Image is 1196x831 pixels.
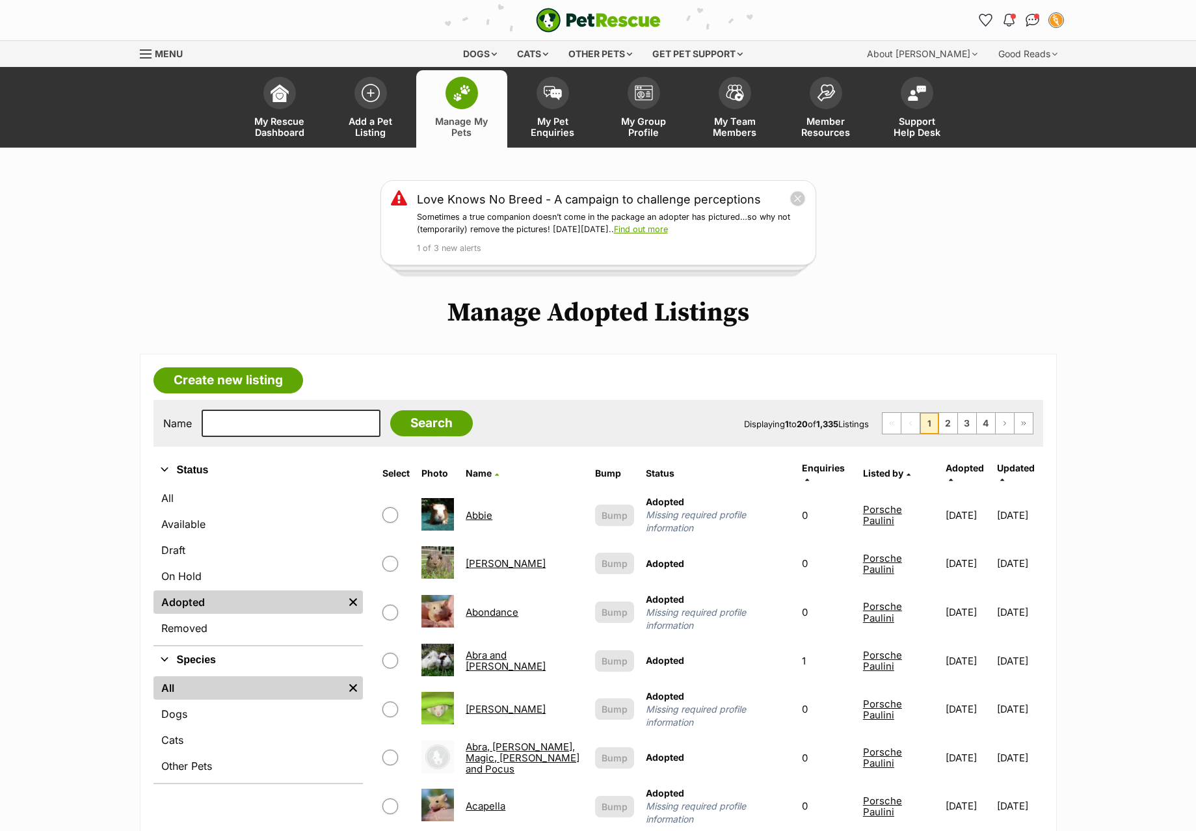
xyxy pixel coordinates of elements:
[1046,10,1067,31] button: My account
[744,419,869,429] span: Displaying to of Listings
[343,590,363,614] a: Remove filter
[602,800,628,813] span: Bump
[635,85,653,101] img: group-profile-icon-3fa3cf56718a62981997c0bc7e787c4b2cf8bcc04b72c1350f741eb67cf2f40e.svg
[595,698,634,720] button: Bump
[646,703,790,729] span: Missing required profile information
[939,413,957,434] a: Page 2
[544,86,562,100] img: pet-enquiries-icon-7e3ad2cf08bfb03b45e93fb7055b45f3efa6380592205ae92323e6603595dc1f.svg
[1015,413,1033,434] a: Last page
[250,116,309,138] span: My Rescue Dashboard
[377,458,415,489] th: Select
[155,48,183,59] span: Menu
[863,600,902,624] a: Porsche Paulini
[882,412,1033,434] nav: Pagination
[780,70,871,148] a: Member Resources
[863,746,902,769] a: Porsche Paulini
[940,588,996,637] td: [DATE]
[908,85,926,101] img: help-desk-icon-fdf02630f3aa405de69fd3d07c3f3aa587a6932b1a1747fa1d2bba05be0121f9.svg
[421,595,454,627] img: Abondance
[390,410,473,436] input: Search
[271,84,289,102] img: dashboard-icon-eb2f2d2d3e046f16d808141f083e7271f6b2e854fb5c12c21221c1fb7104beca.svg
[536,8,661,33] img: logo-e224e6f780fb5917bec1dbf3a21bbac754714ae5b6737aabdf751b685950b380.svg
[797,419,808,429] strong: 20
[536,8,661,33] a: PetRescue
[153,616,364,640] a: Removed
[417,243,806,255] p: 1 of 3 new alerts
[421,789,454,821] img: Acapella
[858,41,987,67] div: About [PERSON_NAME]
[614,224,668,234] a: Find out more
[797,782,857,831] td: 0
[706,116,764,138] span: My Team Members
[797,541,857,586] td: 0
[1022,10,1043,31] a: Conversations
[901,413,920,434] span: Previous page
[1026,14,1039,27] img: chat-41dd97257d64d25036548639549fe6c8038ab92f7586957e7f3b1b290dea8141.svg
[797,639,857,683] td: 1
[1050,14,1063,27] img: Porsche Paulini profile pic
[863,795,902,818] a: Porsche Paulini
[602,508,628,522] span: Bump
[602,751,628,765] span: Bump
[343,676,363,700] a: Remove filter
[871,70,963,148] a: Support Help Desk
[643,41,752,67] div: Get pet support
[940,490,996,540] td: [DATE]
[940,639,996,683] td: [DATE]
[595,650,634,672] button: Bump
[797,116,855,138] span: Member Resources
[602,605,628,619] span: Bump
[997,588,1041,637] td: [DATE]
[234,70,325,148] a: My Rescue Dashboard
[466,649,546,672] a: Abra and [PERSON_NAME]
[595,747,634,769] button: Bump
[946,462,984,484] a: Adopted
[421,644,454,676] img: Abra and Kadabra
[598,70,689,148] a: My Group Profile
[466,468,492,479] span: Name
[646,496,684,507] span: Adopted
[790,191,806,207] button: close
[863,552,902,575] a: Porsche Paulini
[946,462,984,473] span: Adopted
[559,41,641,67] div: Other pets
[646,691,684,702] span: Adopted
[940,541,996,586] td: [DATE]
[466,606,518,618] a: Abondance
[689,70,780,148] a: My Team Members
[153,484,364,645] div: Status
[785,419,789,429] strong: 1
[432,116,491,138] span: Manage My Pets
[816,419,838,429] strong: 1,335
[646,787,684,798] span: Adopted
[997,462,1035,484] a: Updated
[507,70,598,148] a: My Pet Enquiries
[646,655,684,666] span: Adopted
[940,735,996,780] td: [DATE]
[153,702,364,726] a: Dogs
[417,191,761,208] a: Love Knows No Breed - A campaign to challenge perceptions
[362,84,380,102] img: add-pet-listing-icon-0afa8454b4691262ce3f59096e99ab1cd57d4a30225e0717b998d2c9b9846f56.svg
[641,458,795,489] th: Status
[997,685,1041,734] td: [DATE]
[466,468,499,479] a: Name
[153,674,364,783] div: Species
[977,413,995,434] a: Page 4
[863,649,902,672] a: Porsche Paulini
[466,800,505,812] a: Acapella
[989,41,1067,67] div: Good Reads
[646,800,790,826] span: Missing required profile information
[997,782,1041,831] td: [DATE]
[153,462,364,479] button: Status
[920,413,938,434] span: Page 1
[997,490,1041,540] td: [DATE]
[997,639,1041,683] td: [DATE]
[466,557,546,570] a: [PERSON_NAME]
[602,557,628,570] span: Bump
[726,85,744,101] img: team-members-icon-5396bd8760b3fe7c0b43da4ab00e1e3bb1a5d9ba89233759b79545d2d3fc5d0d.svg
[883,413,901,434] span: First page
[140,41,192,64] a: Menu
[153,486,364,510] a: All
[797,490,857,540] td: 0
[976,10,1067,31] ul: Account quick links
